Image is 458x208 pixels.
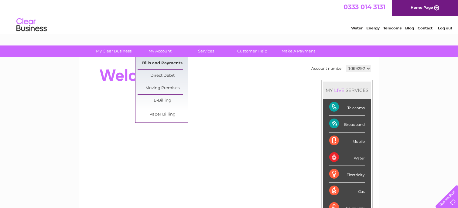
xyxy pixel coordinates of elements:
div: Mobile [329,133,365,149]
a: Contact [418,26,432,30]
div: Telecoms [329,99,365,116]
img: logo.png [16,16,47,34]
a: Bills and Payments [138,57,188,69]
a: Direct Debit [138,70,188,82]
a: Customer Help [227,45,278,57]
div: Water [329,149,365,166]
a: Telecoms [383,26,402,30]
div: Broadband [329,116,365,132]
div: LIVE [333,87,346,93]
a: 0333 014 3131 [343,3,385,11]
a: Log out [438,26,452,30]
a: Services [181,45,231,57]
a: Water [351,26,363,30]
a: Energy [366,26,380,30]
a: E-Billing [138,95,188,107]
a: My Clear Business [89,45,139,57]
a: Make A Payment [274,45,324,57]
div: Clear Business is a trading name of Verastar Limited (registered in [GEOGRAPHIC_DATA] No. 3667643... [86,3,373,29]
a: Moving Premises [138,82,188,94]
a: My Account [135,45,185,57]
td: Account number [310,63,344,74]
a: Blog [405,26,414,30]
div: Electricity [329,166,365,183]
a: Paper Billing [138,109,188,121]
div: MY SERVICES [323,82,371,99]
div: Gas [329,183,365,199]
